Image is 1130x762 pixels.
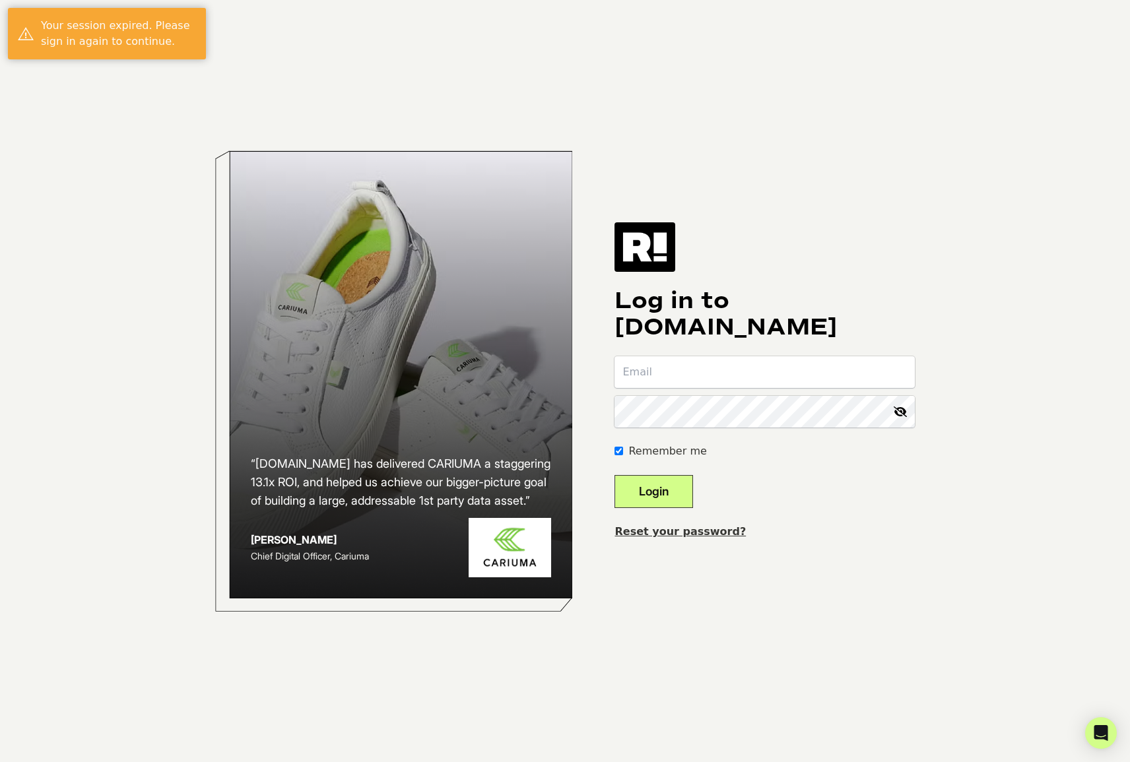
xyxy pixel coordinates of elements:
strong: [PERSON_NAME] [251,533,337,546]
div: Open Intercom Messenger [1085,717,1117,749]
h2: “[DOMAIN_NAME] has delivered CARIUMA a staggering 13.1x ROI, and helped us achieve our bigger-pic... [251,455,552,510]
div: Your session expired. Please sign in again to continue. [41,18,196,49]
img: Cariuma [469,518,551,578]
input: Email [615,356,915,388]
h1: Log in to [DOMAIN_NAME] [615,288,915,340]
button: Login [615,475,693,508]
a: Reset your password? [615,525,746,538]
span: Chief Digital Officer, Cariuma [251,550,369,561]
label: Remember me [628,443,706,459]
img: Retention.com [615,222,675,271]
